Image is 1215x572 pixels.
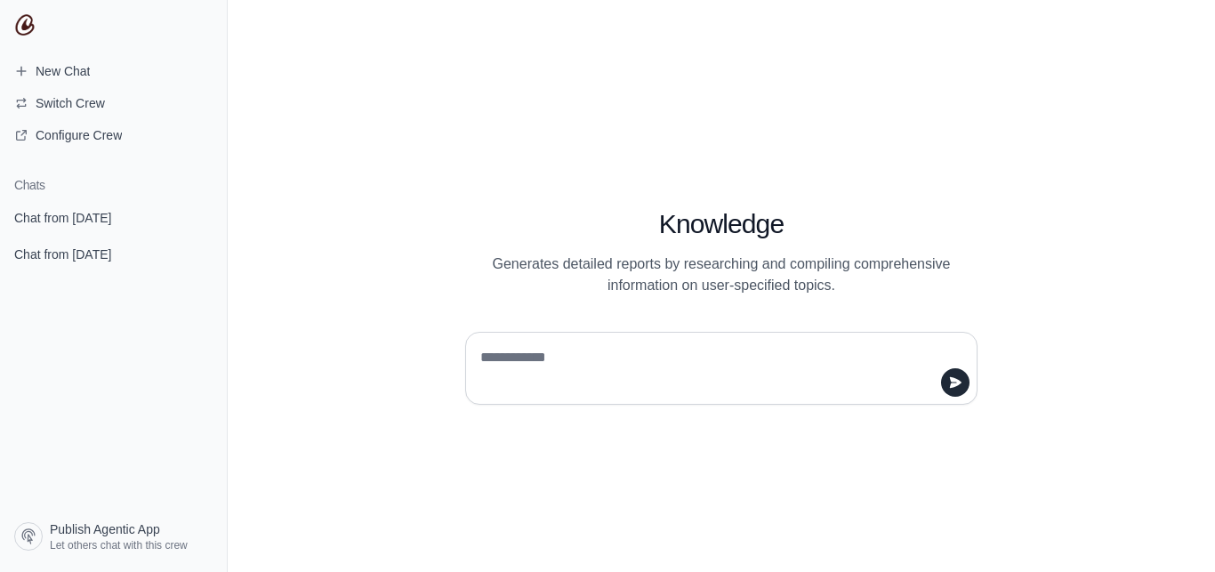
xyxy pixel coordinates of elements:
h1: Knowledge [465,208,978,240]
img: CrewAI Logo [14,14,36,36]
span: Publish Agentic App [50,520,160,538]
span: Configure Crew [36,126,122,144]
span: New Chat [36,62,90,80]
a: Publish Agentic App Let others chat with this crew [7,515,220,558]
p: Generates detailed reports by researching and compiling comprehensive information on user-specifi... [465,254,978,296]
span: Switch Crew [36,94,105,112]
a: Configure Crew [7,121,220,149]
span: Chat from [DATE] [14,209,111,227]
a: Chat from [DATE] [7,238,220,270]
button: Switch Crew [7,89,220,117]
a: Chat from [DATE] [7,201,220,234]
a: New Chat [7,57,220,85]
span: Let others chat with this crew [50,538,188,552]
span: Chat from [DATE] [14,246,111,263]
